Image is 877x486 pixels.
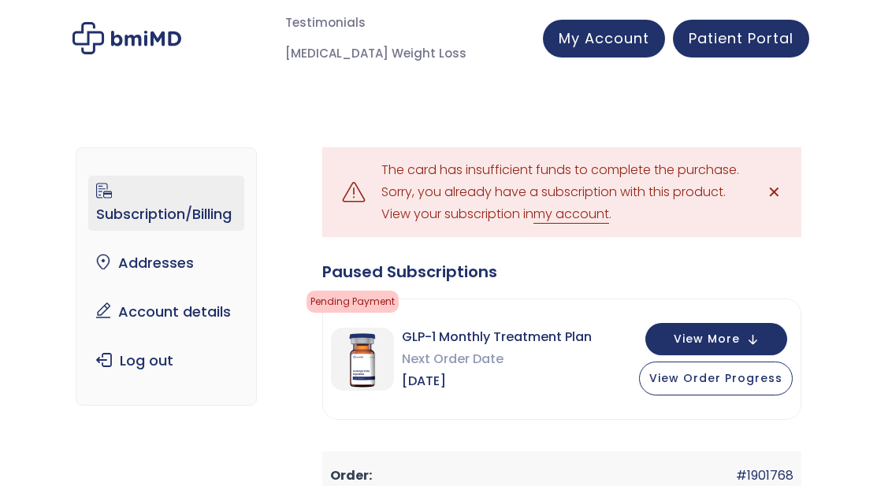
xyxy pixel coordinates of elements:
span: Next Order Date [402,348,592,370]
span: ✕ [767,181,781,203]
span: View Order Progress [649,370,782,386]
span: GLP-1 Monthly Treatment Plan [402,326,592,348]
a: Log out [88,344,244,377]
div: Paused Subscriptions [322,261,801,283]
nav: Account pages [76,147,257,406]
img: My account [72,22,181,54]
a: ✕ [758,176,790,208]
a: Testimonials [269,8,381,39]
span: My Account [559,28,649,48]
a: Patient Portal [673,20,809,58]
span: Testimonials [285,14,366,32]
a: Subscription/Billing [88,176,244,231]
button: View More [645,323,787,355]
a: Account details [88,295,244,328]
a: My Account [543,20,665,58]
a: [MEDICAL_DATA] Weight Loss [269,39,482,69]
span: Patient Portal [689,28,793,48]
span: [DATE] [402,370,592,392]
a: my account [533,205,609,224]
a: Addresses [88,247,244,280]
span: Pending Payment [307,291,399,313]
a: #1901768 [736,466,793,484]
div: The card has insufficient funds to complete the purchase. Sorry, you already have a subscription ... [381,159,742,225]
button: View Order Progress [639,362,793,395]
span: [MEDICAL_DATA] Weight Loss [285,45,466,63]
span: View More [674,334,740,344]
